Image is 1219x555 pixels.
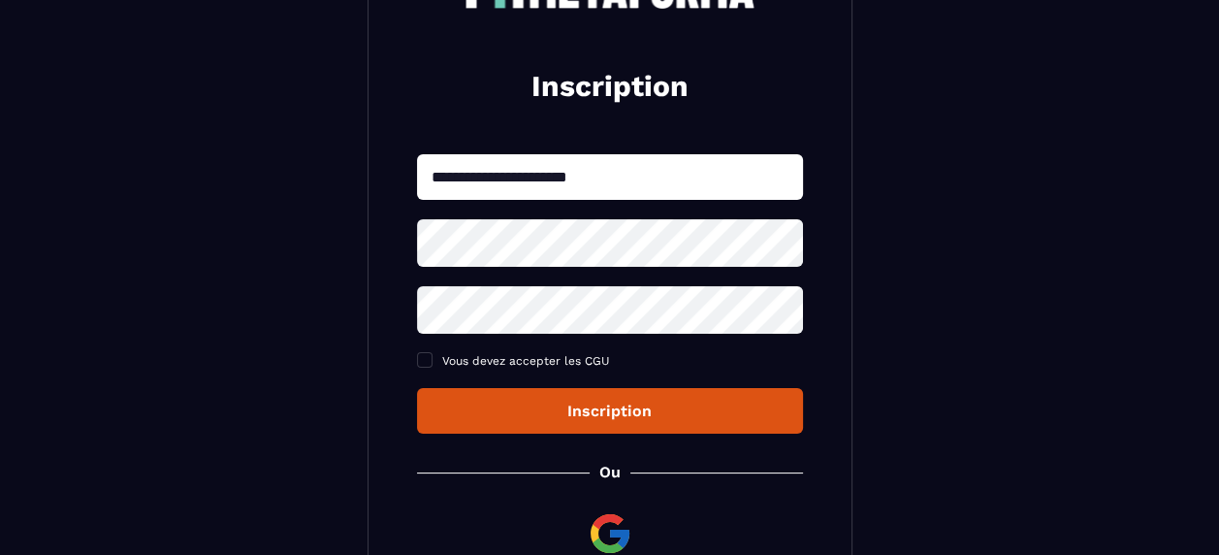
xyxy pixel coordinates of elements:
[599,463,621,481] p: Ou
[433,402,787,420] div: Inscription
[417,388,803,434] button: Inscription
[440,67,780,106] h2: Inscription
[442,354,610,368] span: Vous devez accepter les CGU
